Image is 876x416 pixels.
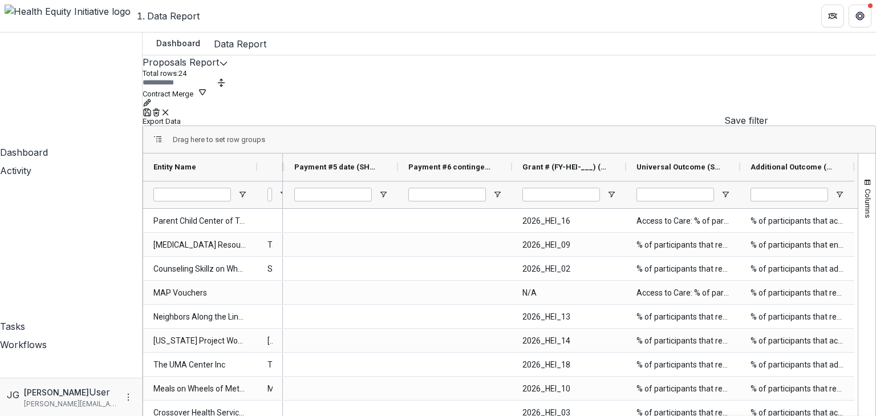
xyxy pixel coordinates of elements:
[636,377,730,401] span: % of participants that report better access to sufficient and nutritious food.
[219,55,228,69] button: Edit selected report
[522,281,616,305] span: N/A
[173,135,265,144] div: Row Groups
[522,329,616,353] span: 2026_HEI_14
[751,377,844,401] span: % of participants that reduced delays in receiving medical or dental care
[522,257,616,281] span: 2026_HEI_02
[636,353,730,377] span: % of participants that report easier access to health, social, or behavioral health services.
[835,190,844,199] button: Open Filter Menu
[153,329,247,353] span: [US_STATE] Project Woman
[267,257,273,281] span: Skillz on Wheelz
[121,390,135,404] button: More
[294,188,372,201] input: Payment #5 date (SHORT_TEXT) Filter Input
[379,190,388,199] button: Open Filter Menu
[751,163,835,171] span: Additional Outcome (SHORT_TEXT)
[143,90,193,98] span: Contract Merge
[161,107,170,117] button: default
[153,209,247,233] span: Parent Child Center of Tulsa Inc
[153,281,247,305] span: MAP Vouchers
[821,5,844,27] button: Partners
[294,163,379,171] span: Payment #5 date (SHORT_TEXT)
[267,233,273,257] span: Tulsa Cares
[636,281,730,305] span: Access to Care: % of participants that report easier access to health, social, or behavioral heal...
[152,33,205,55] a: Dashboard
[89,385,110,399] p: User
[849,5,871,27] button: Get Help
[209,35,271,53] a: Data Report
[153,257,247,281] span: Counseling Skillz on Wheelz
[152,107,161,117] button: Delete
[267,353,273,377] span: The UMA Center Inc
[751,281,844,305] span: % of participants that reduced delays in receiving medical or dental care
[152,35,205,51] div: Dashboard
[751,209,844,233] span: % of participants that accessed preventive health services (e.g., screenings, vaccinations)
[636,209,730,233] span: Access to Care: % of participants that report easier access to health, social, or behavioral heal...
[636,329,730,353] span: % of participants that report easier access to health, social, or behavioral health services.
[279,190,288,199] button: Open Filter Menu
[173,135,265,144] span: Drag here to set row groups
[147,9,200,23] div: Data Report
[217,78,226,87] button: Toggle auto height
[143,117,181,126] button: Export Data
[143,55,219,69] button: Proposals Report
[522,188,600,201] input: Grant # (FY-HEI-___) (SHORT_TEXT) Filter Input
[143,87,207,98] button: Contract Merge
[522,305,616,329] span: 2026_HEI_13
[153,353,247,377] span: The UMA Center Inc
[24,386,89,398] p: [PERSON_NAME]
[267,377,273,401] span: Meals on Wheels of [GEOGRAPHIC_DATA]
[7,388,19,402] div: Jenna Grant
[522,209,616,233] span: 2026_HEI_16
[751,233,844,257] span: % of participants that enrolled in federal nutrition programs (e.g., SNAP, WIC)
[143,107,152,117] button: Save
[636,305,730,329] span: % of participants that report easier access to health, social, or behavioral health services.
[721,190,730,199] button: Open Filter Menu
[493,190,502,199] button: Open Filter Menu
[724,114,768,127] div: Save filter
[143,69,876,78] p: Total rows: 24
[751,329,844,353] span: % of participants that accessed preventive health services (e.g., screenings, vaccinations)
[636,257,730,281] span: % of participants that report better mental and/or emotional well-being.
[267,188,272,201] input: DBA Filter Input
[153,377,247,401] span: Meals on Wheels of Metro Tulsa, Inc.
[522,353,616,377] span: 2026_HEI_18
[636,188,714,201] input: Universal Outcome (SHORT_TEXT) Filter Input
[751,188,828,201] input: Additional Outcome (SHORT_TEXT) Filter Input
[636,163,721,171] span: Universal Outcome (SHORT_TEXT)
[24,399,117,409] p: [PERSON_NAME][EMAIL_ADDRESS][PERSON_NAME][DATE][DOMAIN_NAME]
[522,163,607,171] span: Grant # (FY-HEI-___) (SHORT_TEXT)
[153,163,196,171] span: Entity Name
[607,190,616,199] button: Open Filter Menu
[267,329,273,353] span: [US_STATE] Project Woman
[5,5,138,18] img: Health Equity Initiative logo
[408,188,486,201] input: Payment #6 contingency (SHORT_TEXT) Filter Input
[238,190,247,199] button: Open Filter Menu
[408,163,493,171] span: Payment #6 contingency (SHORT_TEXT)
[863,189,872,218] span: Columns
[636,233,730,257] span: % of participants that report better access to sufficient and nutritious food.
[147,9,200,23] nav: breadcrumb
[751,257,844,281] span: % of participants that adopted healthier lifestyle behaviors (e.g., diet, exercise, sleep routines)
[153,188,231,201] input: Entity Name Filter Input
[522,377,616,401] span: 2026_HEI_10
[751,353,844,377] span: % of participants that adopted healthier lifestyle behaviors (e.g., diet, exercise, sleep routines)
[153,233,247,257] span: [MEDICAL_DATA] Resource Consortium Inc
[143,98,152,108] button: Rename
[522,233,616,257] span: 2026_HEI_09
[153,305,247,329] span: Neighbors Along the Line Inc.
[751,305,844,329] span: % of participants that reduced delays in receiving medical or dental care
